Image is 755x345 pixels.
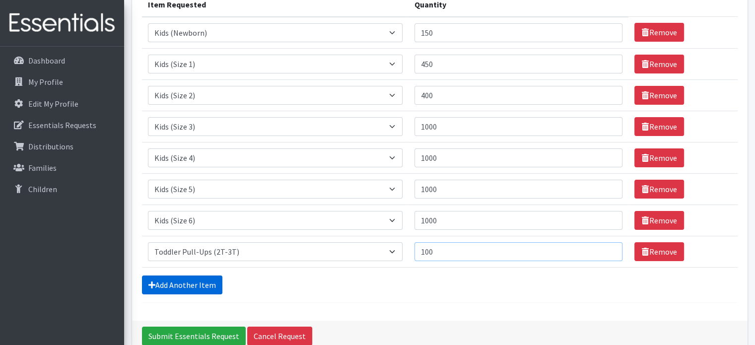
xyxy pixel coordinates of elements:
a: Families [4,158,120,178]
p: Essentials Requests [28,120,96,130]
a: Remove [634,242,684,261]
a: Remove [634,55,684,73]
a: Remove [634,180,684,199]
p: Distributions [28,141,73,151]
a: Edit My Profile [4,94,120,114]
p: Children [28,184,57,194]
a: Remove [634,211,684,230]
a: My Profile [4,72,120,92]
a: Essentials Requests [4,115,120,135]
p: Edit My Profile [28,99,78,109]
a: Remove [634,148,684,167]
p: Families [28,163,57,173]
a: Remove [634,86,684,105]
a: Distributions [4,137,120,156]
a: Remove [634,23,684,42]
a: Remove [634,117,684,136]
p: Dashboard [28,56,65,66]
p: My Profile [28,77,63,87]
a: Dashboard [4,51,120,70]
a: Add Another Item [142,276,222,294]
img: HumanEssentials [4,6,120,40]
a: Children [4,179,120,199]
